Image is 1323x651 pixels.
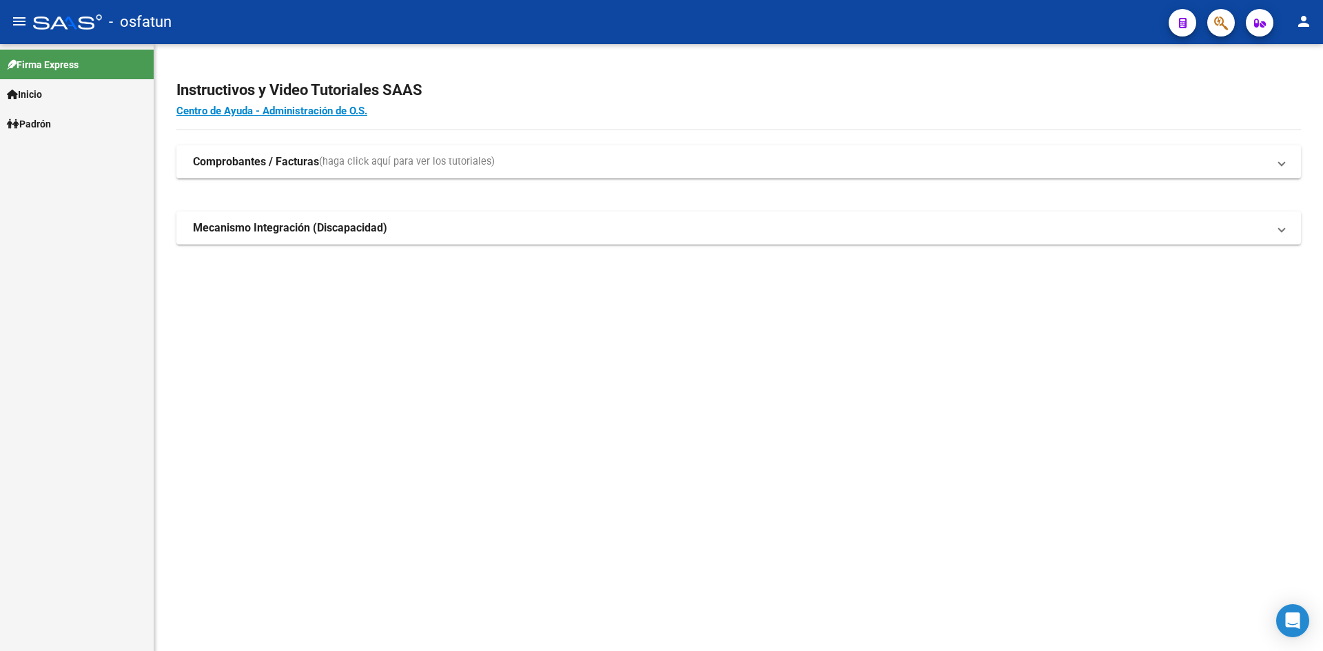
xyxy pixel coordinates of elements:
h2: Instructivos y Video Tutoriales SAAS [176,77,1301,103]
strong: Comprobantes / Facturas [193,154,319,169]
mat-expansion-panel-header: Mecanismo Integración (Discapacidad) [176,211,1301,245]
span: (haga click aquí para ver los tutoriales) [319,154,495,169]
a: Centro de Ayuda - Administración de O.S. [176,105,367,117]
mat-icon: person [1295,13,1312,30]
span: Firma Express [7,57,79,72]
span: - osfatun [109,7,172,37]
span: Padrón [7,116,51,132]
strong: Mecanismo Integración (Discapacidad) [193,220,387,236]
mat-icon: menu [11,13,28,30]
span: Inicio [7,87,42,102]
mat-expansion-panel-header: Comprobantes / Facturas(haga click aquí para ver los tutoriales) [176,145,1301,178]
div: Open Intercom Messenger [1276,604,1309,637]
